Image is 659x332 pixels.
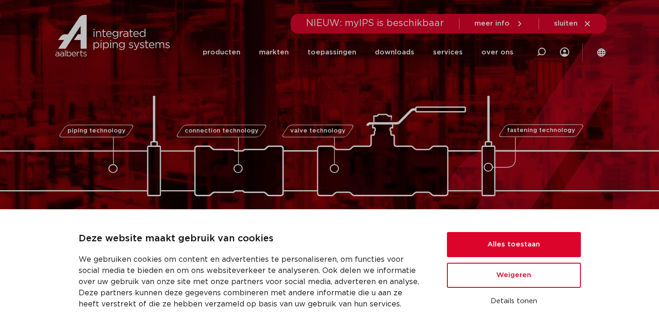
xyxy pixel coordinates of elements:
[79,232,425,246] p: Deze website maakt gebruik van cookies
[554,20,592,28] a: sluiten
[375,33,414,71] a: downloads
[290,128,346,134] span: valve technology
[447,263,581,288] button: Weigeren
[307,33,356,71] a: toepassingen
[447,232,581,257] button: Alles toestaan
[481,33,513,71] a: over ons
[560,33,569,71] div: my IPS
[447,293,581,309] button: Details tonen
[474,20,510,27] span: meer info
[474,20,524,28] a: meer info
[79,254,425,310] p: We gebruiken cookies om content en advertenties te personaliseren, om functies voor social media ...
[554,20,578,27] span: sluiten
[184,128,258,134] span: connection technology
[203,33,240,71] a: producten
[507,128,575,134] span: fastening technology
[306,19,444,28] span: NIEUW: myIPS is beschikbaar
[67,128,126,134] span: piping technology
[203,33,513,71] nav: Menu
[433,33,463,71] a: services
[259,33,289,71] a: markten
